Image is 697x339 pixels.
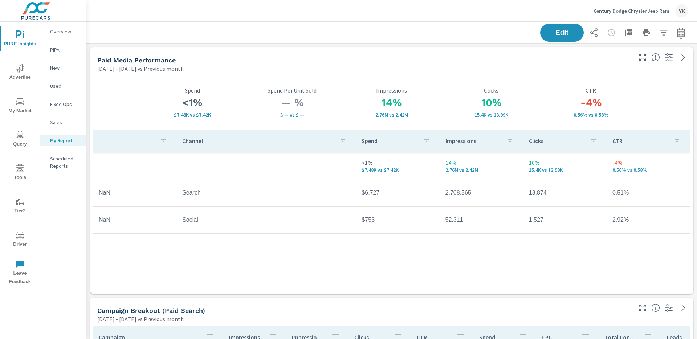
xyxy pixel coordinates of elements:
h5: Campaign Breakout (Paid Search) [97,307,205,314]
button: "Export Report to PDF" [621,25,636,40]
p: $ — vs $ — [242,112,342,118]
p: Overview [50,28,80,35]
td: Social [176,211,356,229]
span: Leave Feedback [3,260,37,286]
h3: — % [242,97,342,109]
button: Edit [540,24,584,42]
p: Used [50,82,80,90]
h3: <1% [143,97,242,109]
div: Used [40,81,86,91]
td: 2,708,565 [440,184,523,202]
span: Tier2 [3,197,37,215]
div: PIPA [40,44,86,55]
td: 13,874 [523,184,607,202]
p: 14% [445,158,517,167]
div: nav menu [0,22,40,289]
div: New [40,62,86,73]
p: [DATE] - [DATE] vs Previous month [97,64,184,73]
button: Share Report [587,25,601,40]
p: Spend Per Unit Sold [242,87,342,94]
h3: -4% [541,97,640,109]
td: NaN [93,184,176,202]
td: NaN [93,211,176,229]
div: YK [675,4,688,17]
span: Driver [3,231,37,249]
p: 0.56% vs 0.58% [612,167,684,173]
p: <1% [362,158,433,167]
td: 2.92% [607,211,690,229]
span: Tools [3,164,37,182]
p: My Report [50,137,80,144]
p: Impressions [342,87,441,94]
p: Spend [362,137,416,144]
p: 2,760,876 vs 2,418,778 [445,167,517,173]
td: 0.51% [607,184,690,202]
span: Edit [547,29,576,36]
p: -4% [612,158,684,167]
p: Spend [143,87,242,94]
p: $7,480 vs $7,421 [143,112,242,118]
p: PIPA [50,46,80,53]
p: Clicks [441,87,541,94]
p: 10% [529,158,601,167]
p: 0.56% vs 0.58% [541,112,640,118]
h3: 10% [441,97,541,109]
td: 1,527 [523,211,607,229]
span: Understand performance metrics over the selected time range. [651,53,660,62]
div: Overview [40,26,86,37]
button: Make Fullscreen [637,52,648,63]
button: Make Fullscreen [637,302,648,314]
p: Channel [182,137,333,144]
p: CTR [541,87,640,94]
button: Print Report [639,25,653,40]
p: 2,760,876 vs 2,418,778 [342,112,441,118]
p: 15,401 vs 13,992 [441,112,541,118]
a: See more details in report [677,302,689,314]
p: Clicks [529,137,583,144]
p: $7,480 vs $7,421 [362,167,433,173]
p: [DATE] - [DATE] vs Previous month [97,315,184,323]
p: Century Dodge Chrysler Jeep Ram [594,8,669,14]
div: Fixed Ops [40,99,86,110]
div: Scheduled Reports [40,153,86,171]
span: PURE Insights [3,30,37,48]
span: This is a summary of Search performance results by campaign. Each column can be sorted. [651,303,660,312]
a: See more details in report [677,52,689,63]
div: My Report [40,135,86,146]
h3: 14% [342,97,441,109]
h5: Paid Media Performance [97,56,176,64]
span: My Market [3,97,37,115]
p: CTR [612,137,667,144]
td: 52,311 [440,211,523,229]
td: $6,727 [356,184,439,202]
p: 15,401 vs 13,992 [529,167,601,173]
button: Apply Filters [656,25,671,40]
p: New [50,64,80,72]
p: Fixed Ops [50,101,80,108]
td: Search [176,184,356,202]
div: Sales [40,117,86,128]
button: Select Date Range [674,25,688,40]
span: Query [3,131,37,148]
p: Impressions [445,137,500,144]
p: Scheduled Reports [50,155,80,169]
td: $753 [356,211,439,229]
span: Advertise [3,64,37,82]
p: Sales [50,119,80,126]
